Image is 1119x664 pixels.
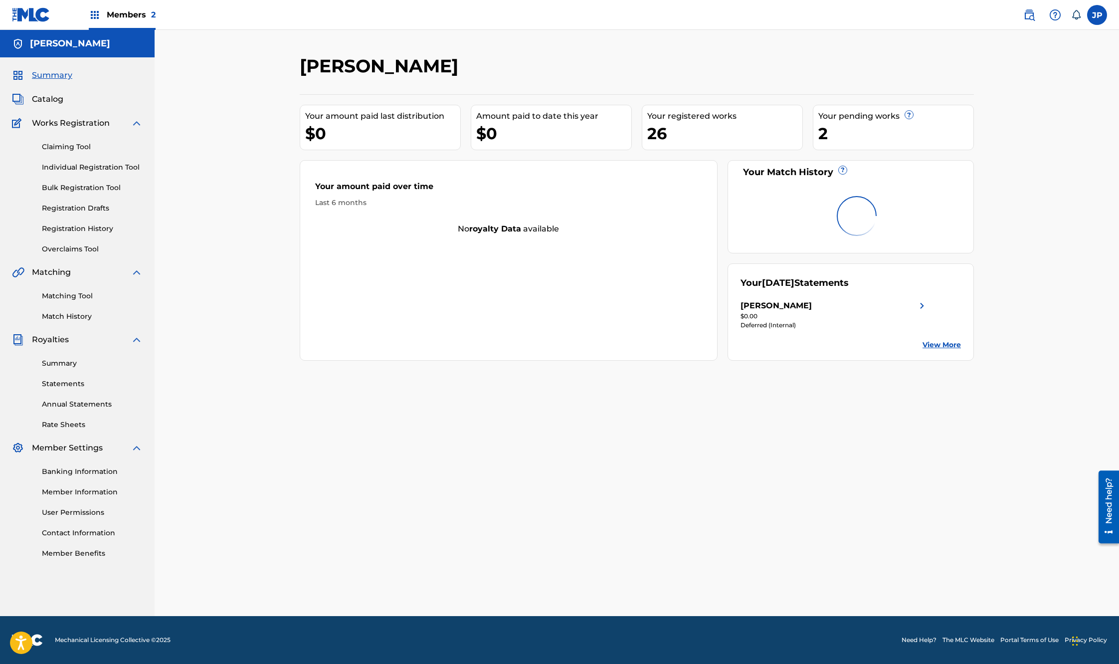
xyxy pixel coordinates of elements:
img: Catalog [12,93,24,105]
a: CatalogCatalog [12,93,63,105]
a: Claiming Tool [42,142,143,152]
div: Last 6 months [315,198,702,208]
a: Privacy Policy [1065,636,1107,645]
a: Rate Sheets [42,420,143,430]
img: Member Settings [12,442,24,454]
a: Matching Tool [42,291,143,301]
a: Summary [42,358,143,369]
img: expand [131,117,143,129]
div: Your pending works [818,110,973,122]
a: Bulk Registration Tool [42,183,143,193]
a: Member Information [42,487,143,497]
a: [PERSON_NAME]right chevron icon$0.00Deferred (Internal) [741,300,928,330]
span: Summary [32,69,72,81]
img: Accounts [12,38,24,50]
h5: JAMIE PENNER [30,38,110,49]
div: Your amount paid over time [315,181,702,198]
img: search [1023,9,1035,21]
span: Mechanical Licensing Collective © 2025 [55,636,171,645]
a: Need Help? [902,636,936,645]
div: Your registered works [647,110,802,122]
a: Portal Terms of Use [1000,636,1059,645]
h2: [PERSON_NAME] [300,55,463,77]
iframe: Resource Center [1091,466,1119,547]
a: Statements [42,379,143,389]
a: Public Search [1019,5,1039,25]
span: ? [905,111,913,119]
iframe: Chat Widget [1069,616,1119,664]
img: expand [131,442,143,454]
a: Member Benefits [42,548,143,559]
strong: royalty data [469,224,521,233]
div: Your Match History [741,166,961,179]
span: Matching [32,266,71,278]
span: ? [839,166,847,174]
span: 2 [151,10,156,19]
div: Drag [1072,626,1078,656]
img: help [1049,9,1061,21]
div: No available [300,223,717,235]
div: Amount paid to date this year [476,110,631,122]
a: Annual Statements [42,399,143,410]
a: Registration History [42,223,143,234]
img: right chevron icon [916,300,928,312]
span: [DATE] [762,277,794,288]
div: Deferred (Internal) [741,321,928,330]
span: Catalog [32,93,63,105]
span: Member Settings [32,442,103,454]
img: Matching [12,266,24,278]
div: Your amount paid last distribution [305,110,460,122]
a: Individual Registration Tool [42,162,143,173]
span: Members [107,9,156,20]
div: 26 [647,122,802,145]
div: User Menu [1087,5,1107,25]
span: Works Registration [32,117,110,129]
img: Works Registration [12,117,25,129]
a: Banking Information [42,466,143,477]
div: $0 [476,122,631,145]
div: Your Statements [741,276,849,290]
img: expand [131,334,143,346]
a: Contact Information [42,528,143,538]
div: 2 [818,122,973,145]
a: Overclaims Tool [42,244,143,254]
img: Royalties [12,334,24,346]
a: User Permissions [42,507,143,518]
img: preloader [830,189,884,243]
a: View More [923,340,961,350]
img: expand [131,266,143,278]
div: $0 [305,122,460,145]
a: The MLC Website [942,636,994,645]
a: SummarySummary [12,69,72,81]
img: logo [12,634,43,646]
a: Registration Drafts [42,203,143,214]
div: Help [1045,5,1065,25]
img: Top Rightsholders [89,9,101,21]
span: Royalties [32,334,69,346]
a: Match History [42,311,143,322]
img: Summary [12,69,24,81]
div: [PERSON_NAME] [741,300,812,312]
div: Notifications [1071,10,1081,20]
img: MLC Logo [12,7,50,22]
div: $0.00 [741,312,928,321]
